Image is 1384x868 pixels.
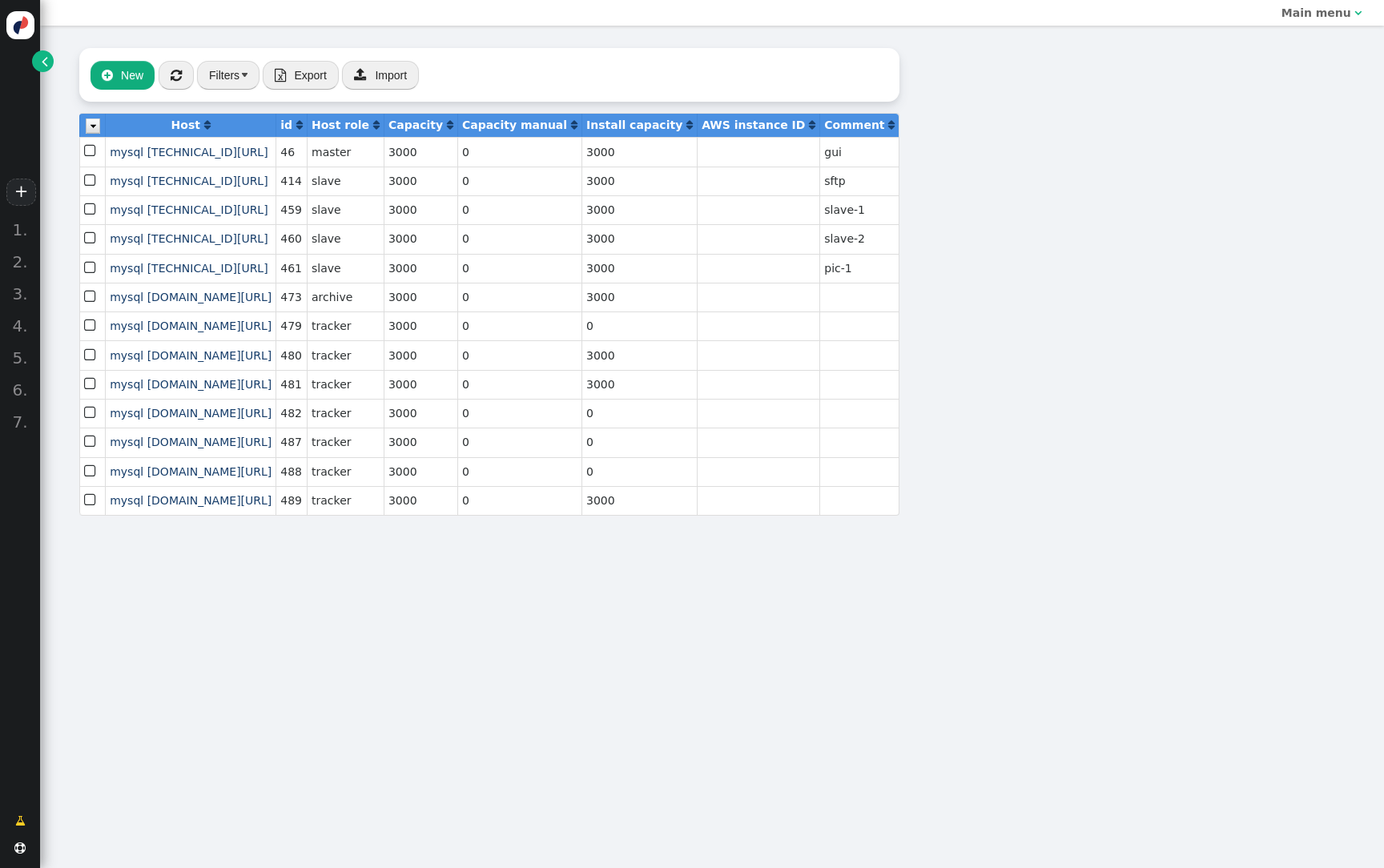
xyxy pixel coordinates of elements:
[307,311,384,340] td: tracker
[581,428,697,456] td: 0
[242,73,247,77] img: trigger_black.png
[276,428,307,456] td: 487
[354,68,367,81] span: 
[307,399,384,428] td: tracker
[276,137,307,166] td: 46
[581,254,697,283] td: 3000
[581,370,697,399] td: 3000
[447,119,453,131] span: Click to sort
[307,370,384,399] td: tracker
[84,373,99,395] span: 
[571,119,577,131] a: 
[384,457,457,486] td: 3000
[110,436,272,448] a: mysql [DOMAIN_NAME][URL]
[110,319,272,332] a: mysql [DOMAIN_NAME][URL]
[457,224,581,253] td: 0
[457,137,581,166] td: 0
[457,399,581,428] td: 0
[581,137,697,166] td: 3000
[276,486,307,515] td: 489
[86,119,100,134] img: icon_dropdown_trigger.png
[824,119,884,131] b: Comment
[84,315,99,336] span: 
[294,69,326,82] span: Export
[571,119,577,131] span: Click to sort
[457,457,581,486] td: 0
[14,842,26,854] span: 
[276,224,307,253] td: 460
[110,407,272,420] a: mysql [DOMAIN_NAME][URL]
[307,137,384,166] td: master
[581,457,697,486] td: 0
[384,224,457,253] td: 3000
[197,61,259,90] button: Filters
[342,61,419,90] button: Import
[581,486,697,515] td: 3000
[384,167,457,195] td: 3000
[307,340,384,369] td: tracker
[819,224,899,253] td: slave-2
[84,402,99,424] span: 
[15,813,26,830] span: 
[171,69,182,82] span: 
[307,486,384,515] td: tracker
[457,283,581,311] td: 0
[110,146,268,159] a: mysql [TECHNICAL_ID][URL]
[586,119,682,131] b: Install capacity
[307,457,384,486] td: tracker
[84,286,99,307] span: 
[457,167,581,195] td: 0
[276,167,307,195] td: 414
[457,370,581,399] td: 0
[384,370,457,399] td: 3000
[110,203,268,216] span: mysql [TECHNICAL_ID][URL]
[84,489,99,511] span: 
[462,119,567,131] b: Capacity manual
[110,378,272,391] a: mysql [DOMAIN_NAME][URL]
[581,399,697,428] td: 0
[457,195,581,224] td: 0
[159,61,194,90] button: 
[276,254,307,283] td: 461
[276,399,307,428] td: 482
[307,167,384,195] td: slave
[581,311,697,340] td: 0
[384,428,457,456] td: 3000
[84,140,99,162] span: 
[819,167,899,195] td: sftp
[307,283,384,311] td: archive
[84,431,99,452] span: 
[384,340,457,369] td: 3000
[307,224,384,253] td: slave
[307,195,384,224] td: slave
[6,179,35,206] a: +
[110,291,272,303] a: mysql [DOMAIN_NAME][URL]
[280,119,292,131] b: id
[110,175,268,187] a: mysql [TECHNICAL_ID][URL]
[1354,7,1362,18] span: 
[447,119,453,131] a: 
[384,399,457,428] td: 3000
[110,349,272,362] a: mysql [DOMAIN_NAME][URL]
[110,232,268,245] a: mysql [TECHNICAL_ID][URL]
[84,460,99,482] span: 
[275,69,286,82] span: 
[276,457,307,486] td: 488
[263,61,339,90] button:  Export
[384,195,457,224] td: 3000
[110,262,268,275] a: mysql [TECHNICAL_ID][URL]
[296,119,303,131] a: 
[110,494,272,507] a: mysql [DOMAIN_NAME][URL]
[384,486,457,515] td: 3000
[384,254,457,283] td: 3000
[276,195,307,224] td: 459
